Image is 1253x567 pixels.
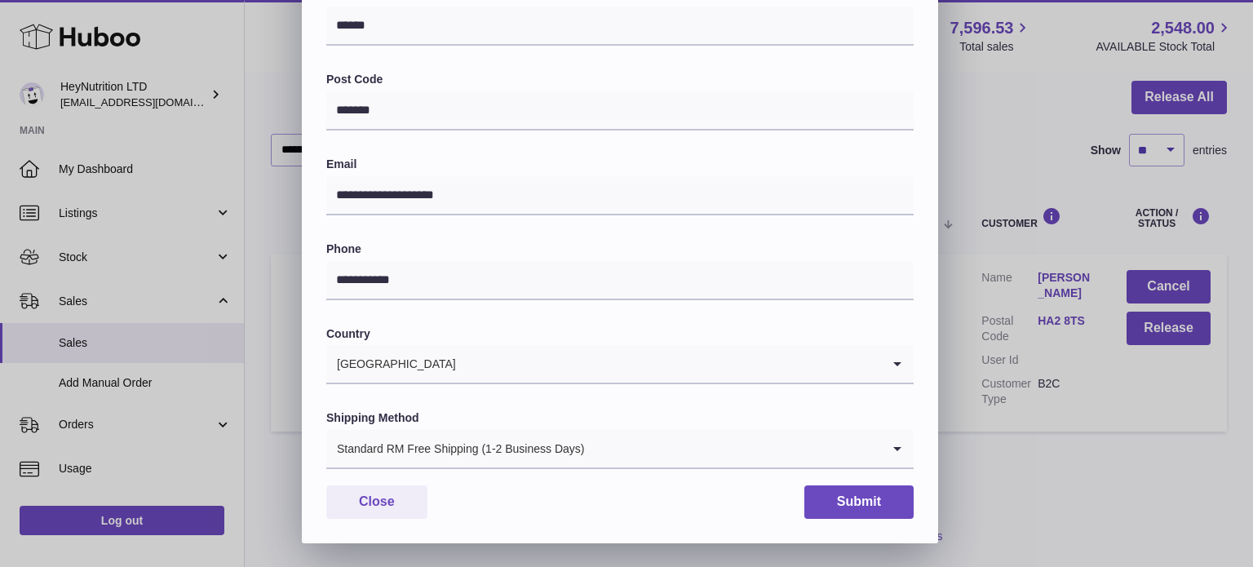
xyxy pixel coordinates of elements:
[326,241,914,257] label: Phone
[326,326,914,342] label: Country
[326,157,914,172] label: Email
[804,485,914,519] button: Submit
[326,72,914,87] label: Post Code
[326,485,427,519] button: Close
[326,345,914,384] div: Search for option
[326,430,914,469] div: Search for option
[326,410,914,426] label: Shipping Method
[326,345,457,383] span: [GEOGRAPHIC_DATA]
[457,345,881,383] input: Search for option
[326,430,585,467] span: Standard RM Free Shipping (1-2 Business Days)
[585,430,881,467] input: Search for option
